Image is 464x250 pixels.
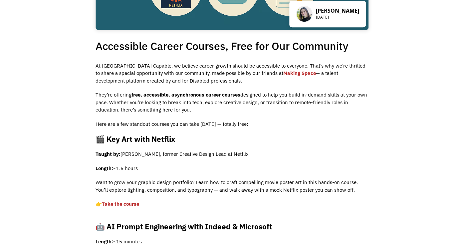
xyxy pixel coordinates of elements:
p: [DATE] [316,14,359,21]
h1: Accessible Career Courses, Free for Our Community [96,37,368,55]
p: ~15 minutes [96,238,368,246]
p: [PERSON_NAME] [316,7,359,14]
p: 👉 [96,200,368,215]
p: ~1.5 hours [96,165,368,172]
a: Making Space [283,70,316,76]
strong: Length: [96,238,113,245]
strong: free, accessible, asynchronous career courses [131,92,240,98]
a: Take the course‍ [102,201,139,207]
strong: 🎬 Key Art with Netflix [96,134,175,144]
strong: Length: [96,165,113,171]
p: At [GEOGRAPHIC_DATA] Capable, we believe career growth should be accessible to everyone. That’s w... [96,62,368,85]
p: [PERSON_NAME], former Creative Design Lead at Netflix [96,150,368,158]
strong: Taught by: [96,151,120,157]
strong: 🤖 AI Prompt Engineering with Indeed & Microsoft [96,222,272,231]
p: Here are a few standout courses you can take [DATE] — totally free: [96,121,368,128]
p: They’re offering designed to help you build in-demand skills at your own pace. Whether you’re loo... [96,91,368,114]
p: Want to grow your graphic design portfolio? Learn how to craft compelling movie poster art in thi... [96,179,368,194]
